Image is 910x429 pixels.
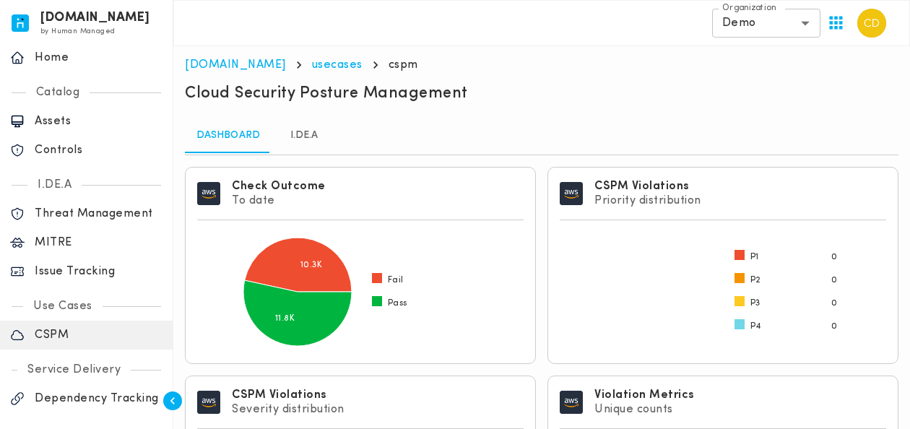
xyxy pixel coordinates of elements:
[35,51,162,65] p: Home
[831,274,837,286] span: 0
[27,178,82,192] p: I.DE.A
[831,298,837,309] span: 0
[750,298,760,309] span: P3
[232,388,344,402] h6: CSPM Violations
[23,299,103,313] p: Use Cases
[35,114,162,129] p: Assets
[389,58,418,72] p: cspm
[594,179,701,194] h6: CSPM Violations
[594,402,695,417] p: Unique counts
[594,194,701,208] p: Priority distribution
[750,251,759,263] span: P1
[232,402,344,417] p: Severity distribution
[232,179,326,194] h6: Check Outcome
[185,84,468,104] h5: Cloud Security Posture Management
[750,274,761,286] span: P2
[232,194,326,208] p: To date
[300,261,323,269] text: 10.3K
[831,251,837,263] span: 0
[185,59,286,71] a: [DOMAIN_NAME]
[388,274,404,286] span: Fail
[712,9,820,38] div: Demo
[831,321,837,332] span: 0
[35,235,162,250] p: MITRE
[35,264,162,279] p: Issue Tracking
[185,118,272,153] a: Dashboard
[35,207,162,221] p: Threat Management
[35,143,162,157] p: Controls
[12,14,29,32] img: invicta.io
[388,298,407,309] span: Pass
[185,58,898,72] nav: breadcrumb
[197,391,220,414] img: image
[17,363,131,377] p: Service Delivery
[857,9,886,38] img: Cesar De Leon Jr
[272,118,337,153] a: I.DE.A
[312,59,363,71] a: usecases
[560,182,583,205] img: image
[40,27,115,35] span: by Human Managed
[851,3,892,43] button: User
[722,2,776,14] label: Organization
[750,321,761,332] span: P4
[35,328,162,342] p: CSPM
[594,388,695,402] h6: Violation Metrics
[560,391,583,414] img: image
[197,182,220,205] img: image
[40,13,150,23] h6: [DOMAIN_NAME]
[26,85,90,100] p: Catalog
[35,391,162,406] p: Dependency Tracking
[275,314,295,323] text: 11.8K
